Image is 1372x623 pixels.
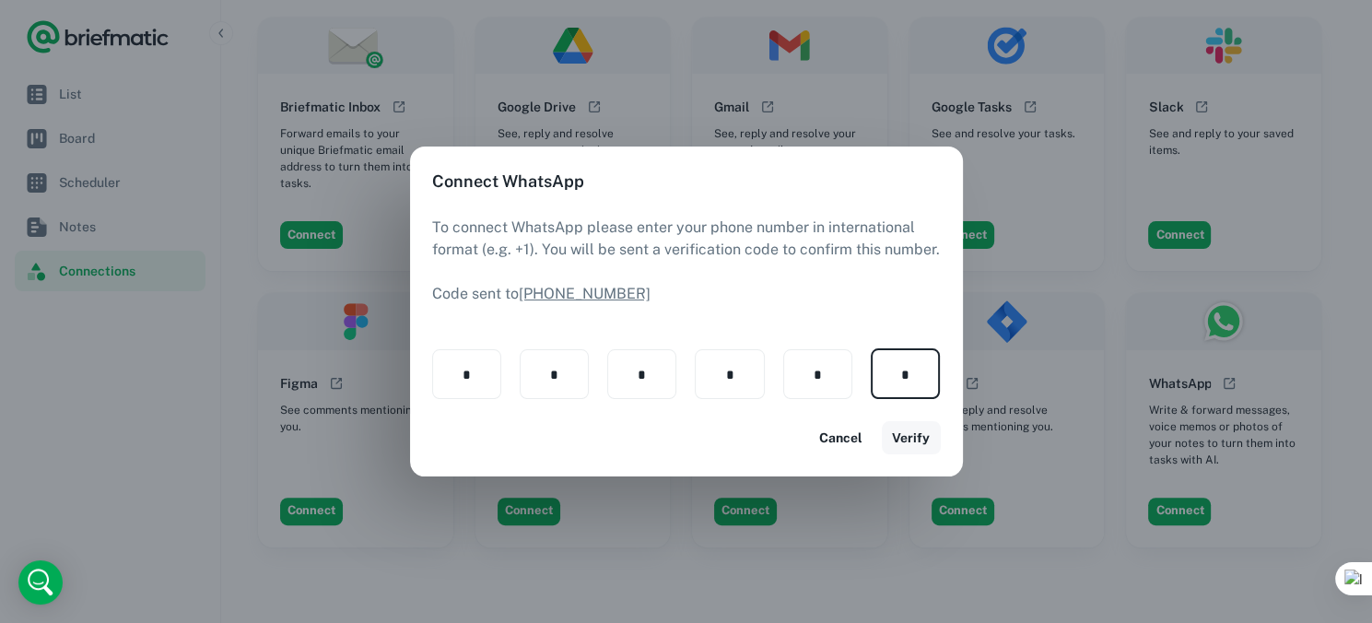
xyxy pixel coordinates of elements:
button: Cancel [812,421,871,454]
tcxspan: Call +55 41 3515 1596 via 3CX [519,285,651,302]
p: Code sent to [432,283,941,305]
h2: Connect WhatsApp [410,147,963,217]
p: To connect WhatsApp please enter your phone number in international format (e.g. +1). You will be... [432,217,941,283]
button: Verify [882,421,941,454]
div: Open Intercom Messenger [18,560,63,605]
